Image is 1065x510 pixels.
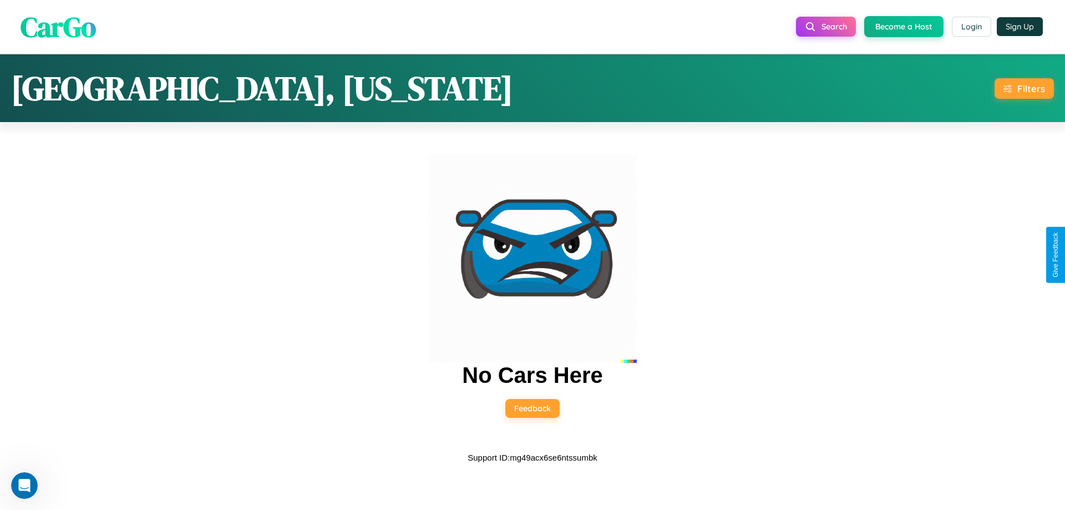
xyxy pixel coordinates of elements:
div: Filters [1017,83,1045,94]
button: Search [796,17,856,37]
div: Give Feedback [1052,233,1059,277]
button: Login [952,17,991,37]
button: Filters [995,78,1054,99]
img: car [428,154,637,363]
button: Feedback [505,399,560,418]
button: Sign Up [997,17,1043,36]
iframe: Intercom live chat [11,472,38,499]
button: Become a Host [864,16,944,37]
span: CarGo [21,7,96,46]
h2: No Cars Here [462,363,602,388]
span: Search [821,22,847,32]
h1: [GEOGRAPHIC_DATA], [US_STATE] [11,65,513,111]
p: Support ID: mg49acx6se6ntssumbk [468,450,597,465]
